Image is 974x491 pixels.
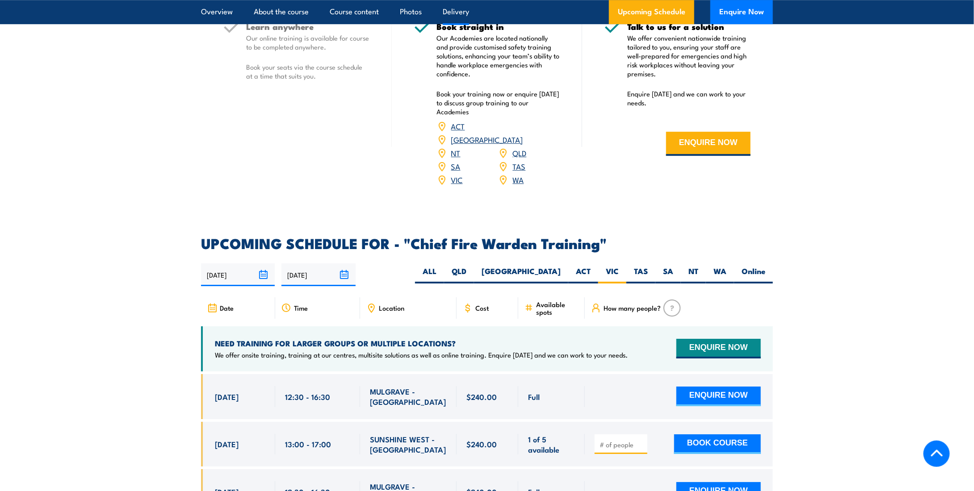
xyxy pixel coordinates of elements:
[627,22,751,31] h5: Talk to us for a solution
[528,434,575,455] span: 1 of 5 available
[444,266,474,283] label: QLD
[246,33,369,51] p: Our online training is available for course to be completed anywhere.
[215,338,628,348] h4: NEED TRAINING FOR LARGER GROUPS OR MULTIPLE LOCATIONS?
[437,22,560,31] h5: Book straight in
[627,89,751,107] p: Enquire [DATE] and we can work to your needs.
[598,266,626,283] label: VIC
[666,132,751,156] button: ENQUIRE NOW
[285,391,330,402] span: 12:30 - 16:30
[215,439,239,449] span: [DATE]
[466,439,497,449] span: $240.00
[215,350,628,359] p: We offer onsite training, training at our centres, multisite solutions as well as online training...
[451,121,465,131] a: ACT
[451,147,461,158] a: NT
[627,33,751,78] p: We offer convenient nationwide training tailored to you, ensuring your staff are well-prepared fo...
[474,266,568,283] label: [GEOGRAPHIC_DATA]
[706,266,734,283] label: WA
[451,134,523,145] a: [GEOGRAPHIC_DATA]
[512,161,525,171] a: TAS
[600,440,644,449] input: # of people
[451,174,463,185] a: VIC
[475,304,489,312] span: Cost
[285,439,331,449] span: 13:00 - 17:00
[536,300,579,316] span: Available spots
[415,266,444,283] label: ALL
[655,266,681,283] label: SA
[379,304,404,312] span: Location
[568,266,598,283] label: ACT
[674,434,761,454] button: BOOK COURSE
[370,434,447,455] span: SUNSHINE WEST - [GEOGRAPHIC_DATA]
[451,161,461,171] a: SA
[437,89,560,116] p: Book your training now or enquire [DATE] to discuss group training to our Academies
[681,266,706,283] label: NT
[246,62,369,80] p: Book your seats via the course schedule at a time that suits you.
[201,263,275,286] input: From date
[246,22,369,31] h5: Learn anywhere
[512,174,524,185] a: WA
[437,33,560,78] p: Our Academies are located nationally and provide customised safety training solutions, enhancing ...
[676,339,761,358] button: ENQUIRE NOW
[626,266,655,283] label: TAS
[220,304,234,312] span: Date
[281,263,355,286] input: To date
[676,387,761,406] button: ENQUIRE NOW
[734,266,773,283] label: Online
[201,237,773,249] h2: UPCOMING SCHEDULE FOR - "Chief Fire Warden Training"
[370,386,447,407] span: MULGRAVE - [GEOGRAPHIC_DATA]
[294,304,308,312] span: Time
[466,391,497,402] span: $240.00
[512,147,526,158] a: QLD
[215,391,239,402] span: [DATE]
[604,304,661,312] span: How many people?
[528,391,540,402] span: Full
